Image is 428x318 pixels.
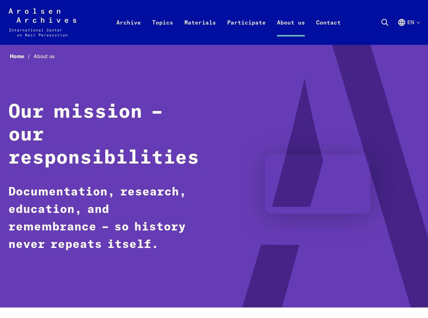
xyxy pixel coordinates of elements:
[111,17,147,45] a: Archive
[34,53,54,60] span: About us
[179,17,222,45] a: Materials
[147,17,179,45] a: Topics
[222,17,271,45] a: Participate
[8,101,202,170] h1: Our mission – our responsibilities
[8,184,202,253] p: Documentation, research, education, and remembrance – so history never repeats itself.
[8,51,420,62] nav: Breadcrumb
[311,17,346,45] a: Contact
[398,18,420,43] button: English, language selection
[10,53,34,60] a: Home
[271,17,311,45] a: About us
[111,8,346,36] nav: Primary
